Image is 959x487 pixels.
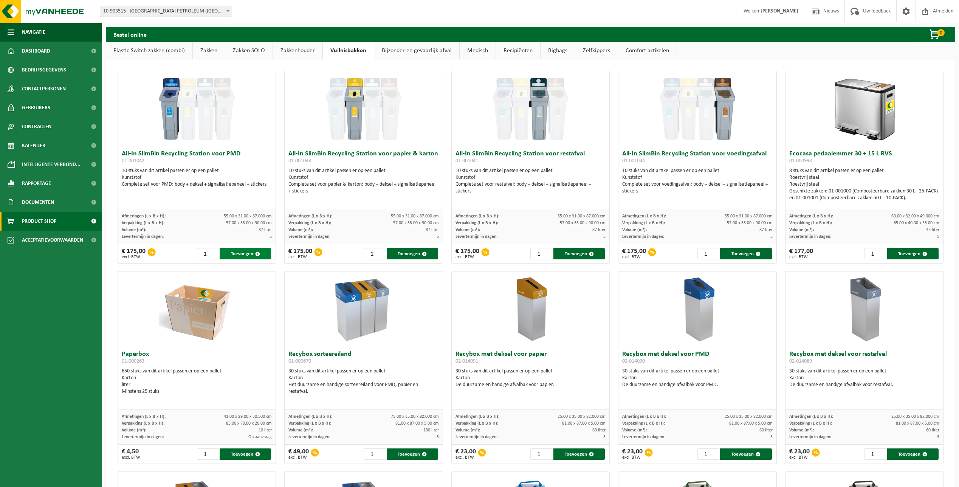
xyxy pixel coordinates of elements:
img: 02-014091 [493,271,568,347]
a: Comfort artikelen [618,42,677,59]
span: Kalender [22,136,45,155]
span: 57.00 x 33.00 x 90.00 cm [393,221,439,225]
span: 3 [603,435,606,439]
span: 81.00 x 87.00 x 5.00 cm [562,421,606,426]
span: 55.00 x 31.00 x 87.000 cm [558,214,606,219]
span: 81.00 x 87.00 x 5.00 cm [896,421,939,426]
div: € 177,00 [789,248,813,259]
button: Toevoegen [220,248,271,259]
div: Het duurzame en handige sorteereiland voor PMD, papier en restafval. [288,382,438,395]
div: 10 stuks van dit artikel passen er op een pallet [288,168,438,195]
span: Intelligente verbond... [22,155,81,174]
span: excl. BTW [622,255,646,259]
span: Volume (m³): [622,228,647,232]
span: excl. BTW [288,455,309,460]
button: 0 [917,27,954,42]
div: 8 stuks van dit artikel passen er op een pallet [789,168,939,202]
span: Levertermijn in dagen: [122,234,164,239]
div: € 175,00 [455,248,479,259]
span: 55.00 x 31.00 x 87.000 cm [224,214,272,219]
span: Levertermijn in dagen: [622,234,664,239]
input: 1 [197,248,219,259]
span: Verpakking (L x B x H): [622,421,665,426]
button: Toevoegen [553,448,605,460]
span: 5 [770,234,773,239]
a: Zakken [193,42,225,59]
h3: Recybox sorteereiland [288,351,438,366]
div: 10 stuks van dit artikel passen er op een pallet [122,168,272,188]
span: 25.00 x 35.00 x 82.000 cm [891,414,939,419]
span: Levertermijn in dagen: [288,435,330,439]
span: 3 [770,435,773,439]
span: 87 liter [426,228,439,232]
img: 01-000263 [159,271,235,347]
div: 650 stuks van dit artikel passen er op een pallet [122,368,272,395]
input: 1 [364,448,386,460]
span: Op aanvraag [248,435,272,439]
span: Afmetingen (L x B x H): [789,414,833,419]
span: Dashboard [22,42,50,60]
span: 01-001042 [122,158,144,164]
div: € 4,50 [122,448,140,460]
span: 60 liter [592,428,606,433]
span: 57.00 x 33.00 x 90.00 cm [727,221,773,225]
span: excl. BTW [288,255,312,259]
img: 01-001042 [159,71,235,147]
div: Karton [789,375,939,382]
span: Acceptatievoorwaarden [22,231,83,250]
span: Levertermijn in dagen: [122,435,164,439]
span: Afmetingen (L x B x H): [622,414,666,419]
h3: Paperbox [122,351,272,366]
a: Bigbags [541,42,575,59]
span: Verpakking (L x B x H): [455,221,498,225]
input: 1 [864,448,886,460]
button: Toevoegen [387,248,438,259]
span: Verpakking (L x B x H): [288,221,331,225]
span: 45 liter [926,228,939,232]
a: Plastic Switch zakken (combi) [106,42,192,59]
span: 57.00 x 33.00 x 90.00 cm [226,221,272,225]
a: Zakkenhouder [273,42,322,59]
span: Afmetingen (L x B x H): [122,214,166,219]
img: 01-001043 [326,71,401,147]
span: 01-000998 [789,158,812,164]
span: Levertermijn in dagen: [789,234,831,239]
h3: Recybox met deksel voor restafval [789,351,939,366]
span: Volume (m³): [455,228,480,232]
span: 65.00 x 40.00 x 55.00 cm [894,221,939,225]
span: Afmetingen (L x B x H): [789,214,833,219]
img: 02-014089 [826,271,902,347]
span: Afmetingen (L x B x H): [455,214,499,219]
span: Levertermijn in dagen: [455,234,497,239]
span: Afmetingen (L x B x H): [288,214,332,219]
button: Toevoegen [887,248,939,259]
span: 75.00 x 35.00 x 82.000 cm [391,414,439,419]
span: 5 [437,234,439,239]
span: Verpakking (L x B x H): [789,421,832,426]
div: liter [122,382,272,388]
a: Medisch [460,42,496,59]
span: excl. BTW [455,455,476,460]
span: Verpakking (L x B x H): [789,221,832,225]
span: 10-903515 - KUWAIT PETROLEUM (BELGIUM) NV - ANTWERPEN [100,6,232,17]
h3: All-In SlimBin Recycling Station voor PMD [122,150,272,166]
span: 57.00 x 33.00 x 90.00 cm [560,221,606,225]
span: 5 [603,234,606,239]
div: € 175,00 [622,248,646,259]
span: 01-000263 [122,358,144,364]
img: 01-000998 [826,71,902,147]
span: 02-014090 [622,358,645,364]
span: Volume (m³): [122,428,146,433]
span: 02-014089 [789,358,812,364]
div: Kunststof [122,174,272,181]
span: Volume (m³): [122,228,146,232]
span: 01-001043 [288,158,311,164]
span: 5 [937,234,939,239]
span: Afmetingen (L x B x H): [122,414,166,419]
span: Volume (m³): [288,228,313,232]
span: Afmetingen (L x B x H): [288,414,332,419]
span: Navigatie [22,23,45,42]
span: 55.00 x 31.00 x 87.000 cm [725,214,773,219]
a: Bijzonder en gevaarlijk afval [374,42,459,59]
h3: All-In SlimBin Recycling Station voor restafval [455,150,606,166]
